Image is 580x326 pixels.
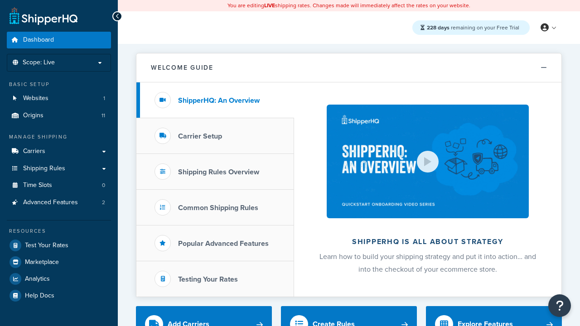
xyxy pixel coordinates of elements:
[7,143,111,160] a: Carriers
[327,105,529,218] img: ShipperHQ is all about strategy
[23,182,52,189] span: Time Slots
[23,59,55,67] span: Scope: Live
[23,36,54,44] span: Dashboard
[178,96,260,105] h3: ShipperHQ: An Overview
[25,275,50,283] span: Analytics
[178,275,238,283] h3: Testing Your Rates
[7,288,111,304] a: Help Docs
[7,254,111,270] a: Marketplace
[25,242,68,249] span: Test Your Rates
[178,240,269,248] h3: Popular Advanced Features
[7,271,111,287] a: Analytics
[178,132,222,140] h3: Carrier Setup
[318,238,537,246] h2: ShipperHQ is all about strategy
[7,177,111,194] li: Time Slots
[7,81,111,88] div: Basic Setup
[102,182,105,189] span: 0
[7,194,111,211] li: Advanced Features
[25,259,59,266] span: Marketplace
[264,1,275,10] b: LIVE
[101,112,105,120] span: 11
[7,133,111,141] div: Manage Shipping
[178,204,258,212] h3: Common Shipping Rules
[23,95,48,102] span: Websites
[427,24,449,32] strong: 228 days
[25,292,54,300] span: Help Docs
[7,90,111,107] a: Websites1
[7,227,111,235] div: Resources
[7,32,111,48] a: Dashboard
[178,168,259,176] h3: Shipping Rules Overview
[136,53,561,82] button: Welcome Guide
[7,194,111,211] a: Advanced Features2
[7,107,111,124] li: Origins
[548,294,571,317] button: Open Resource Center
[103,95,105,102] span: 1
[319,251,536,274] span: Learn how to build your shipping strategy and put it into action… and into the checkout of your e...
[7,160,111,177] a: Shipping Rules
[427,24,519,32] span: remaining on your Free Trial
[7,107,111,124] a: Origins11
[7,90,111,107] li: Websites
[151,64,213,71] h2: Welcome Guide
[7,237,111,254] a: Test Your Rates
[102,199,105,206] span: 2
[23,112,43,120] span: Origins
[23,148,45,155] span: Carriers
[7,177,111,194] a: Time Slots0
[23,199,78,206] span: Advanced Features
[23,165,65,173] span: Shipping Rules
